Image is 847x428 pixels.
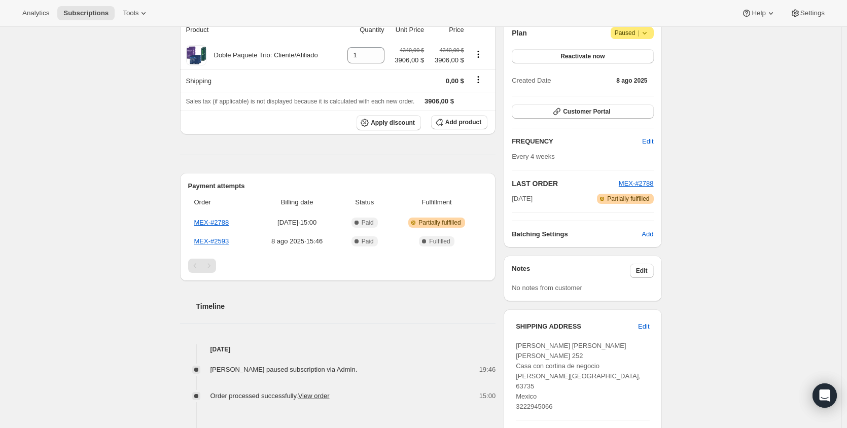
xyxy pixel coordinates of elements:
[395,55,424,65] span: 3906,00 $
[512,264,630,278] h3: Notes
[180,344,496,354] h4: [DATE]
[470,49,486,60] button: Product actions
[343,197,386,207] span: Status
[16,6,55,20] button: Analytics
[427,19,467,41] th: Price
[400,47,424,53] small: 4340,00 $
[196,301,496,311] h2: Timeline
[429,237,450,245] span: Fulfilled
[188,191,254,213] th: Order
[516,322,638,332] h3: SHIPPING ADDRESS
[186,98,415,105] span: Sales tax (if applicable) is not displayed because it is calculated with each new order.
[636,133,659,150] button: Edit
[194,219,229,226] a: MEX-#2788
[512,229,642,239] h6: Batching Settings
[371,119,415,127] span: Apply discount
[479,365,496,375] span: 19:46
[430,55,464,65] span: 3906,00 $
[630,264,654,278] button: Edit
[479,391,496,401] span: 15:00
[512,28,527,38] h2: Plan
[813,383,837,408] div: Open Intercom Messenger
[638,29,639,37] span: |
[470,74,486,85] button: Shipping actions
[784,6,831,20] button: Settings
[194,237,229,245] a: MEX-#2593
[257,197,337,207] span: Billing date
[257,236,337,246] span: 8 ago 2025 · 15:46
[117,6,155,20] button: Tools
[357,115,421,130] button: Apply discount
[636,267,648,275] span: Edit
[619,180,654,187] a: MEX-#2788
[210,366,358,373] span: [PERSON_NAME] paused subscription via Admin.
[512,136,642,147] h2: FREQUENCY
[445,118,481,126] span: Add product
[362,219,374,227] span: Paid
[186,45,206,65] img: product img
[63,9,109,17] span: Subscriptions
[642,136,653,147] span: Edit
[440,47,464,53] small: 4340,00 $
[512,104,653,119] button: Customer Portal
[392,197,481,207] span: Fulfillment
[800,9,825,17] span: Settings
[206,50,318,60] div: Doble Paquete Trio: Cliente/Afiliado
[607,195,649,203] span: Partially fulfilled
[512,194,533,204] span: [DATE]
[516,342,641,410] span: [PERSON_NAME] [PERSON_NAME] [PERSON_NAME] 252 Casa con cortina de negocio [PERSON_NAME][GEOGRAPHI...
[387,19,428,41] th: Unit Price
[512,49,653,63] button: Reactivate now
[431,115,487,129] button: Add product
[638,322,649,332] span: Edit
[512,284,582,292] span: No notes from customer
[180,19,339,41] th: Product
[180,69,339,92] th: Shipping
[636,226,659,242] button: Add
[610,74,653,88] button: 8 ago 2025
[188,259,488,273] nav: Paginación
[446,77,464,85] span: 0,00 $
[752,9,765,17] span: Help
[512,179,619,189] h2: LAST ORDER
[642,229,653,239] span: Add
[615,28,650,38] span: Paused
[210,392,330,400] span: Order processed successfully.
[560,52,605,60] span: Reactivate now
[735,6,782,20] button: Help
[512,76,551,86] span: Created Date
[418,219,461,227] span: Partially fulfilled
[188,181,488,191] h2: Payment attempts
[362,237,374,245] span: Paid
[57,6,115,20] button: Subscriptions
[298,392,330,400] a: View order
[22,9,49,17] span: Analytics
[563,108,610,116] span: Customer Portal
[257,218,337,228] span: [DATE] · 15:00
[616,77,647,85] span: 8 ago 2025
[425,97,454,105] span: 3906,00 $
[512,153,555,160] span: Every 4 weeks
[123,9,138,17] span: Tools
[339,19,387,41] th: Quantity
[632,318,655,335] button: Edit
[619,179,654,189] button: MEX-#2788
